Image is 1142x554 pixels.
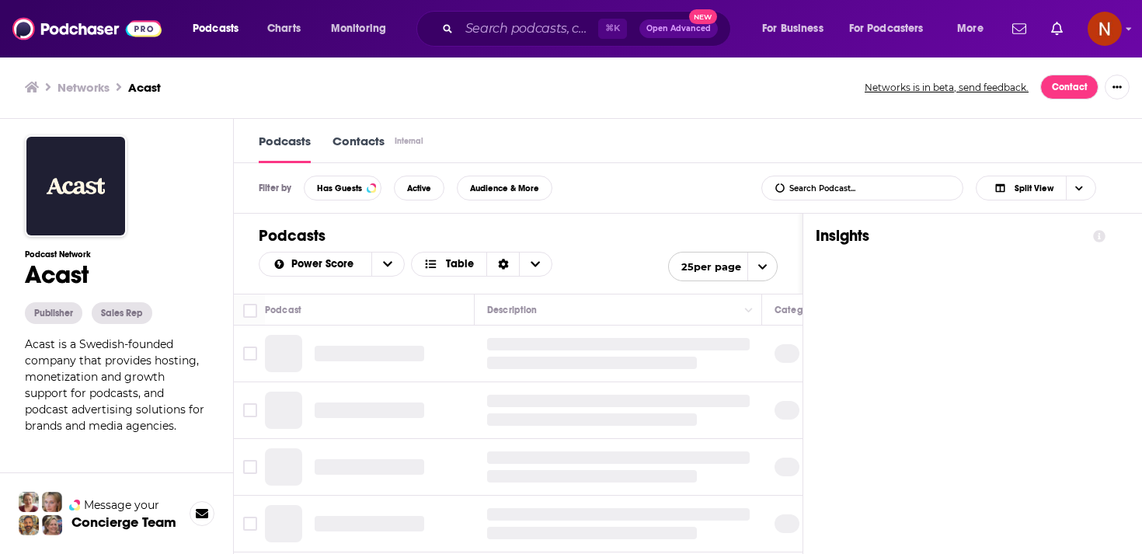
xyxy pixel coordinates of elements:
[446,259,474,270] span: Table
[243,403,257,417] span: Toggle select row
[320,16,406,41] button: open menu
[1015,184,1053,193] span: Split View
[243,347,257,361] span: Toggle select row
[646,25,711,33] span: Open Advanced
[371,253,404,276] button: open menu
[333,134,426,163] a: ContactsInternal
[740,301,758,320] button: Column Actions
[42,515,62,535] img: Barbara Profile
[259,183,291,193] h3: Filter by
[267,18,301,40] span: Charts
[25,337,204,433] span: Acast is a Swedish-founded company that provides hosting, monetization and growth support for pod...
[839,16,946,41] button: open menu
[668,252,778,281] button: open menu
[243,517,257,531] span: Toggle select row
[25,249,208,260] h3: Podcast Network
[859,81,1034,94] button: Networks is in beta, send feedback.
[487,301,537,319] div: Description
[57,80,110,95] a: Networks
[411,252,553,277] button: Choose View
[459,16,598,41] input: Search podcasts, credits, & more...
[976,176,1117,200] h2: Choose View
[42,492,62,512] img: Jules Profile
[92,302,152,324] button: Sales Rep
[19,492,39,512] img: Sydney Profile
[291,259,359,270] span: Power Score
[12,14,162,44] img: Podchaser - Follow, Share and Rate Podcasts
[182,16,259,41] button: open menu
[193,18,238,40] span: Podcasts
[1006,16,1032,42] a: Show notifications dropdown
[457,176,552,200] button: Audience & More
[849,18,924,40] span: For Podcasters
[84,497,159,513] span: Message your
[304,176,381,200] button: Has Guests
[751,16,843,41] button: open menu
[265,301,301,319] div: Podcast
[976,176,1096,200] button: Choose View
[259,259,371,270] button: open menu
[331,18,386,40] span: Monitoring
[407,184,431,193] span: Active
[19,515,39,535] img: Jon Profile
[25,302,82,324] button: Publisher
[486,253,519,276] div: Sort Direction
[243,460,257,474] span: Toggle select row
[639,19,718,38] button: Open AdvancedNew
[394,176,444,200] button: Active
[259,252,405,277] h2: Choose List sort
[431,11,746,47] div: Search podcasts, credits, & more...
[1105,75,1130,99] button: Show More Button
[259,134,311,163] a: Podcasts
[128,80,161,95] a: Acast
[25,135,127,237] img: Acast logo
[957,18,984,40] span: More
[257,16,310,41] a: Charts
[317,184,362,193] span: Has Guests
[598,19,627,39] span: ⌘ K
[1088,12,1122,46] button: Show profile menu
[395,136,423,146] div: Internal
[259,226,778,246] h1: Podcasts
[1088,12,1122,46] img: User Profile
[1088,12,1122,46] span: Logged in as AdelNBM
[669,255,741,279] span: 25 per page
[1045,16,1069,42] a: Show notifications dropdown
[762,18,823,40] span: For Business
[816,226,1081,246] h1: Insights
[71,514,176,530] h3: Concierge Team
[946,16,1003,41] button: open menu
[689,9,717,24] span: New
[25,260,208,290] h1: Acast
[470,184,539,193] span: Audience & More
[775,301,823,319] div: Categories
[1040,75,1098,99] a: Contact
